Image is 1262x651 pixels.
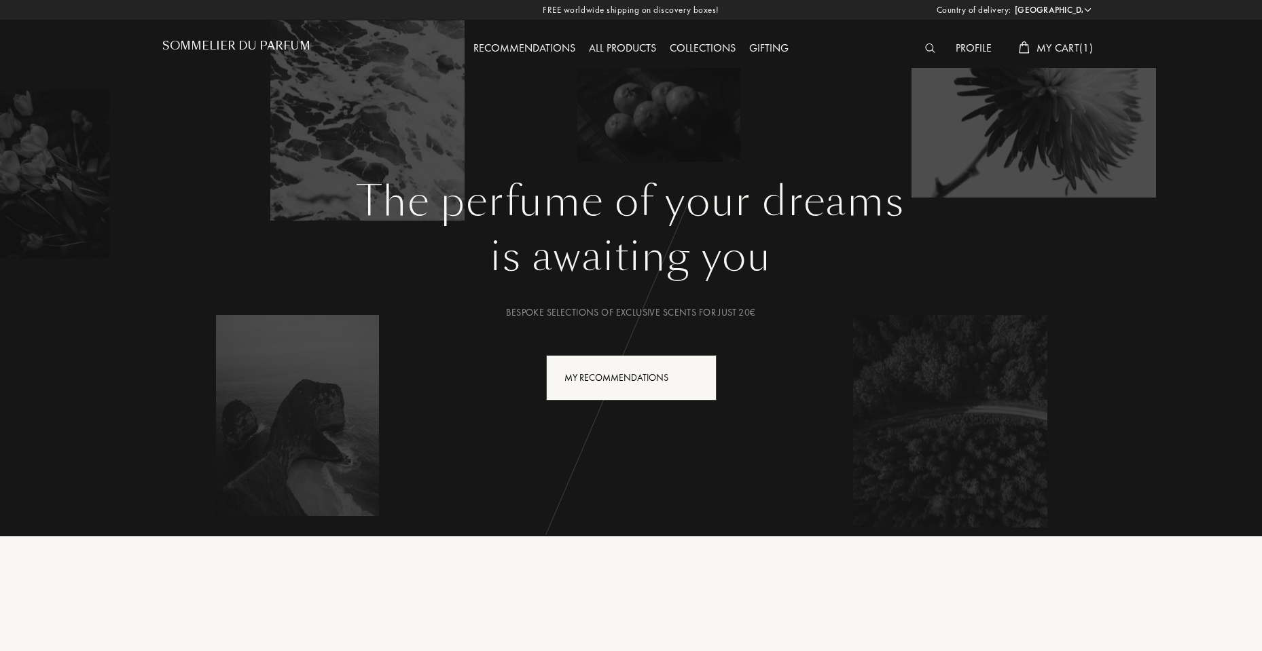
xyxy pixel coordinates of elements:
[162,39,310,58] a: Sommelier du Parfum
[173,305,1089,320] div: Bespoke selections of exclusive scents for just 20€
[742,40,795,58] div: Gifting
[162,39,310,52] h1: Sommelier du Parfum
[467,40,582,58] div: Recommendations
[536,355,727,401] a: My Recommendationsanimation
[937,3,1011,17] span: Country of delivery:
[663,40,742,58] div: Collections
[663,41,742,55] a: Collections
[582,41,663,55] a: All products
[683,363,710,390] div: animation
[173,226,1089,287] div: is awaiting you
[1019,41,1030,54] img: cart_white.svg
[1036,41,1093,55] span: My Cart ( 1 )
[467,41,582,55] a: Recommendations
[949,41,998,55] a: Profile
[546,355,717,401] div: My Recommendations
[582,40,663,58] div: All products
[173,177,1089,226] h1: The perfume of your dreams
[742,41,795,55] a: Gifting
[925,43,935,53] img: search_icn_white.svg
[949,40,998,58] div: Profile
